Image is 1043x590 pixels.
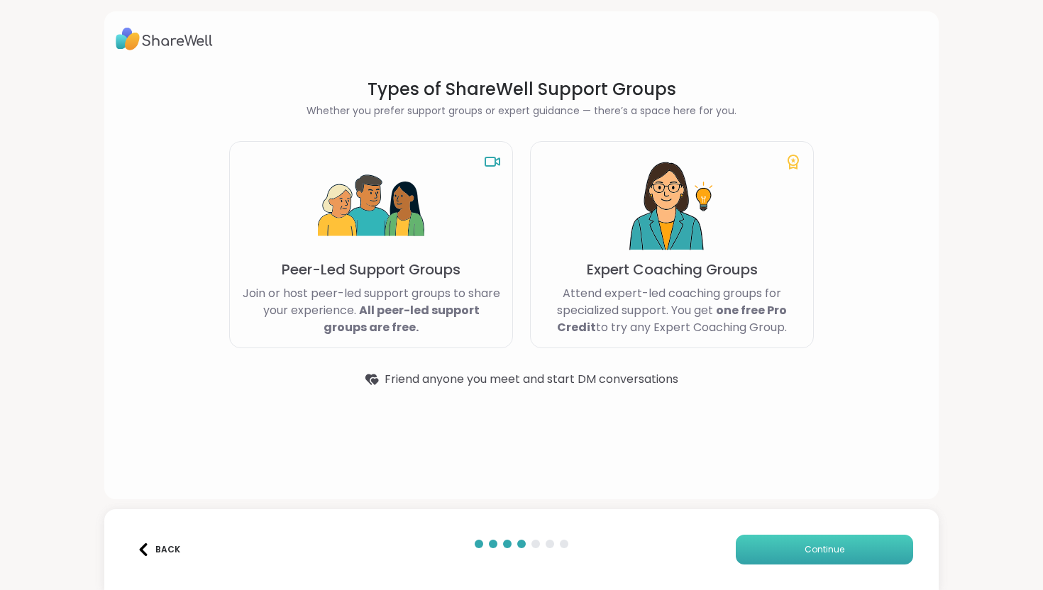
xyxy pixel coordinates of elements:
[385,371,678,388] span: Friend anyone you meet and start DM conversations
[587,260,758,279] p: Expert Coaching Groups
[324,302,480,335] b: All peer-led support groups are free.
[282,260,460,279] p: Peer-Led Support Groups
[557,302,787,335] b: one free Pro Credit
[229,104,814,118] h2: Whether you prefer support groups or expert guidance — there’s a space here for you.
[318,153,424,260] img: Peer-Led Support Groups
[116,23,213,55] img: ShareWell Logo
[805,543,844,556] span: Continue
[241,285,501,336] p: Join or host peer-led support groups to share your experience.
[137,543,180,556] div: Back
[130,535,187,564] button: Back
[619,153,725,260] img: Expert Coaching Groups
[229,78,814,101] h1: Types of ShareWell Support Groups
[542,285,802,336] p: Attend expert-led coaching groups for specialized support. You get to try any Expert Coaching Group.
[736,535,913,564] button: Continue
